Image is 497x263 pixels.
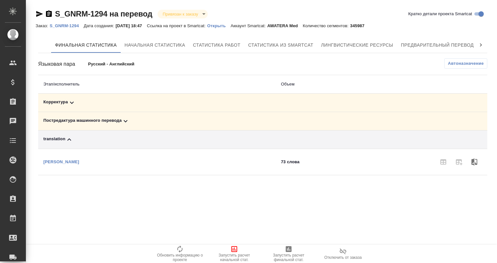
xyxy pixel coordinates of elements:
p: Ссылка на проект в Smartcat: [147,23,207,28]
span: Автоназначение [448,60,484,67]
div: Toggle Row Expanded [43,136,271,143]
span: Предварительный перевод [401,41,474,49]
span: Для получения статистики необходимо запустить расчет финальной статистики [436,154,451,170]
a: [PERSON_NAME] [43,159,79,164]
p: Количество сегментов: [303,23,350,28]
button: Привязан к заказу [161,11,200,17]
span: Для получения статистики необходимо запустить расчет финальной статистики [451,154,467,170]
th: Объем [276,75,347,94]
div: Привязан к заказу [158,10,208,18]
span: Сравнить статистику... [467,154,482,170]
p: [DATE] 18:47 [116,23,147,28]
button: Автоназначение [444,58,487,69]
span: Кратко детали проекта Smartcat [408,11,472,17]
div: Toggle Row Expanded [43,117,271,125]
th: Этап/исполнитель [38,75,276,94]
span: Статистика работ [193,41,240,49]
p: Дата создания: [84,23,116,28]
span: Финальная статистика [55,41,117,49]
p: AWATERA Med [267,23,303,28]
div: Toggle Row Expanded [43,99,271,107]
a: S_GNRM-1294 на перевод [55,9,152,18]
button: Скопировать ссылку [45,10,53,18]
span: Статистика из Smartcat [248,41,313,49]
div: Языковая пара [38,60,88,68]
a: S_GNRM-1294 [50,23,83,28]
p: Аккаунт Smartcat: [231,23,267,28]
span: Лингвистические ресурсы [321,41,393,49]
a: Открыть [207,23,230,28]
p: Заказ: [36,23,50,28]
button: Скопировать ссылку для ЯМессенджера [36,10,43,18]
span: Начальная статистика [125,41,185,49]
td: 73 слова [276,149,347,175]
p: 345987 [350,23,369,28]
p: Русский - Английский [88,61,188,67]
